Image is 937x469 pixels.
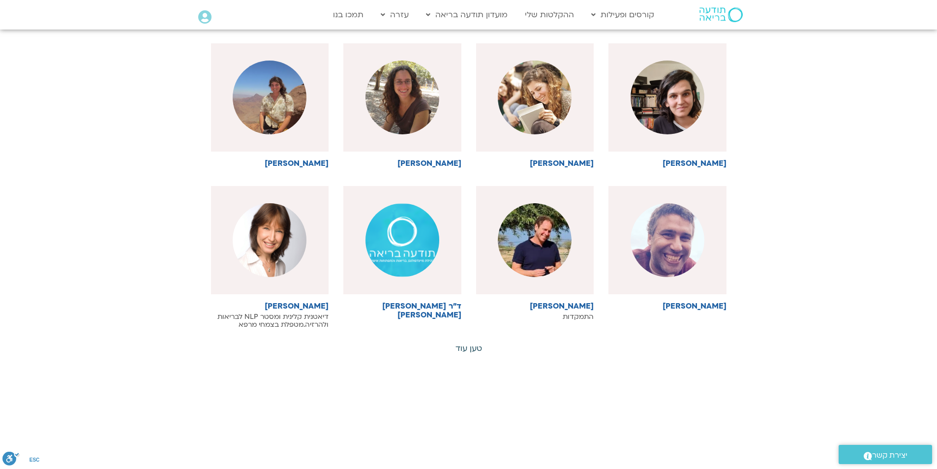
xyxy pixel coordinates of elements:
[376,5,414,24] a: עזרה
[608,186,726,311] a: [PERSON_NAME]
[365,61,439,134] img: 10481443_632754113530786_6078181265865694688_n.png
[631,61,704,134] img: Screen-Shot-5782-11-16-at-11.12.56.png
[631,203,704,277] img: %D7%AA%D7%95%D7%9E%D7%A8-%D7%95%D7%99%D7%91.jpg.webp
[343,159,461,168] h6: [PERSON_NAME]
[343,302,461,319] h6: ד"ר [PERSON_NAME] [PERSON_NAME]
[476,159,594,168] h6: [PERSON_NAME]
[520,5,579,24] a: ההקלטות שלי
[211,43,329,168] a: [PERSON_NAME]
[233,203,306,277] img: %D7%9C%D7%99%D7%90%D7%95%D7%A8%D7%94-%D7%97%D7%95%D7%91%D7%A8%D7%94.png
[211,313,329,329] p: דיאטנית קלינית ומסטר NLP לבריאות ולהרזיה.מטפלת בצמחי מרפא
[233,61,306,134] img: IMG_4834_edited.jpg.webp
[608,159,726,168] h6: [PERSON_NAME]
[608,43,726,168] a: [PERSON_NAME]
[498,203,572,277] img: %D7%90%D7%95%D7%94%D7%93-%D7%93%D7%A8%D7%95%D7%A8%D7%99.webp
[872,449,907,462] span: יצירת קשר
[498,61,572,134] img: Image-empty-state.jpg.webp
[839,445,932,464] a: יצירת קשר
[476,313,594,321] p: התמקדות
[586,5,659,24] a: קורסים ופעילות
[343,186,461,319] a: ד"ר [PERSON_NAME] [PERSON_NAME]
[476,302,594,311] h6: [PERSON_NAME]
[328,5,368,24] a: תמכו בנו
[476,186,594,321] a: [PERSON_NAME]התמקדות
[476,43,594,168] a: [PERSON_NAME]
[455,343,482,354] a: טען עוד
[211,186,329,329] a: [PERSON_NAME]דיאטנית קלינית ומסטר NLP לבריאות ולהרזיה.מטפלת בצמחי מרפא
[211,159,329,168] h6: [PERSON_NAME]
[365,203,439,277] img: default.png
[343,43,461,168] a: [PERSON_NAME]
[699,7,743,22] img: תודעה בריאה
[421,5,513,24] a: מועדון תודעה בריאה
[608,302,726,311] h6: [PERSON_NAME]
[211,302,329,311] h6: [PERSON_NAME]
